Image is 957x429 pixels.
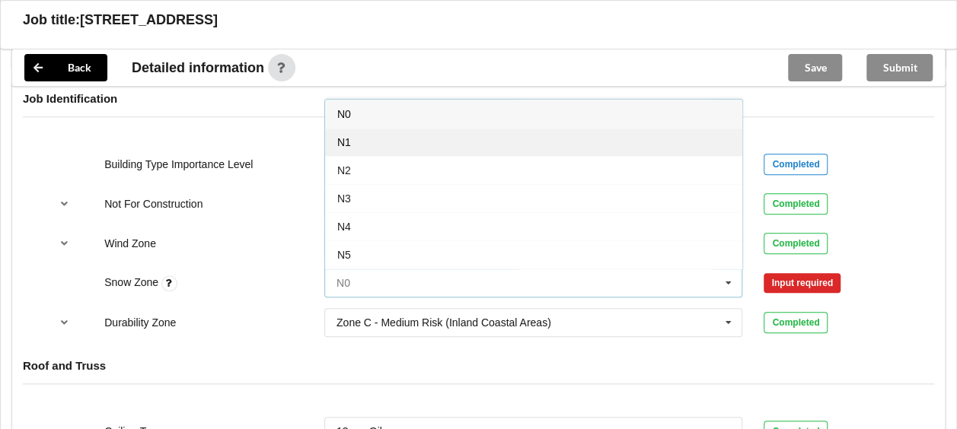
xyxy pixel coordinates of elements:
[337,221,351,233] span: N4
[337,317,551,328] div: Zone C - Medium Risk (Inland Coastal Areas)
[23,358,934,373] h4: Roof and Truss
[764,312,828,333] div: Completed
[23,11,80,29] h3: Job title:
[132,61,264,75] span: Detailed information
[764,233,828,254] div: Completed
[49,230,79,257] button: reference-toggle
[337,249,351,261] span: N5
[104,316,176,329] label: Durability Zone
[49,309,79,336] button: reference-toggle
[80,11,218,29] h3: [STREET_ADDRESS]
[104,276,161,288] label: Snow Zone
[23,91,934,106] h4: Job Identification
[104,198,203,210] label: Not For Construction
[104,237,156,249] label: Wind Zone
[764,273,841,293] div: Input required
[104,158,253,170] label: Building Type Importance Level
[24,54,107,81] button: Back
[337,108,351,120] span: N0
[764,154,828,175] div: Completed
[337,192,351,205] span: N3
[49,190,79,218] button: reference-toggle
[337,136,351,148] span: N1
[764,193,828,214] div: Completed
[337,164,351,176] span: N2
